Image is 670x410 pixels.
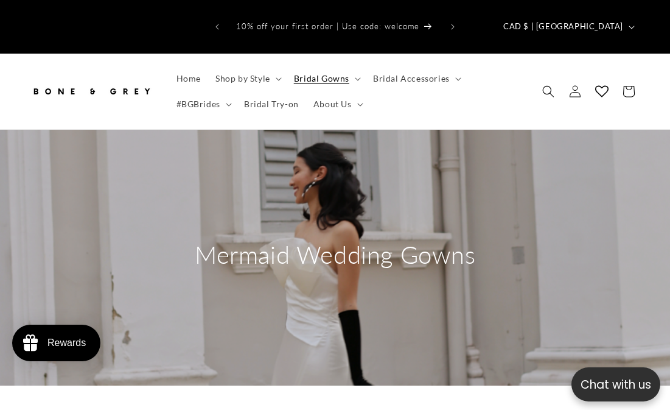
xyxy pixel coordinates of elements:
[503,21,623,33] span: CAD $ | [GEOGRAPHIC_DATA]
[236,21,419,31] span: 10% off your first order | Use code: welcome
[306,91,368,117] summary: About Us
[244,99,299,110] span: Bridal Try-on
[47,338,86,348] div: Rewards
[195,239,476,270] h2: Mermaid Wedding Gowns
[237,91,306,117] a: Bridal Try-on
[439,15,466,38] button: Next announcement
[571,376,660,394] p: Chat with us
[169,66,208,91] a: Home
[294,73,349,84] span: Bridal Gowns
[208,66,287,91] summary: Shop by Style
[535,78,562,105] summary: Search
[26,73,157,109] a: Bone and Grey Bridal
[571,367,660,401] button: Open chatbox
[30,78,152,105] img: Bone and Grey Bridal
[215,73,270,84] span: Shop by Style
[176,73,201,84] span: Home
[176,99,220,110] span: #BGBrides
[366,66,466,91] summary: Bridal Accessories
[313,99,352,110] span: About Us
[204,15,231,38] button: Previous announcement
[496,15,640,38] button: CAD $ | [GEOGRAPHIC_DATA]
[169,91,237,117] summary: #BGBrides
[287,66,366,91] summary: Bridal Gowns
[373,73,450,84] span: Bridal Accessories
